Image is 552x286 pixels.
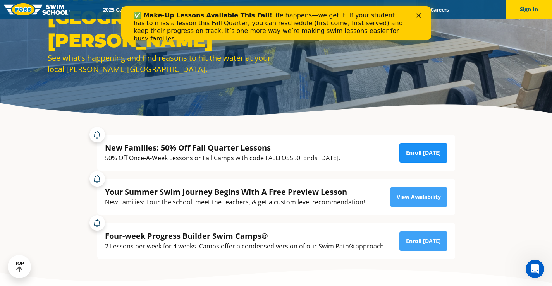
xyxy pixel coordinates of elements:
a: 2025 Calendar [96,6,145,13]
div: Four-week Progress Builder Swim Camps® [105,231,385,241]
a: Swim Like [PERSON_NAME] [317,6,399,13]
div: TOP [15,261,24,273]
a: About [PERSON_NAME] [245,6,317,13]
iframe: Intercom live chat banner [121,6,431,40]
a: Blog [399,6,423,13]
a: Enroll [DATE] [399,231,447,251]
div: Your Summer Swim Journey Begins With A Free Preview Lesson [105,187,365,197]
img: FOSS Swim School Logo [4,3,70,15]
div: See what’s happening and find reasons to hit the water at your local [PERSON_NAME][GEOGRAPHIC_DATA]. [48,52,272,75]
div: 2 Lessons per week for 4 weeks. Camps offer a condensed version of our Swim Path® approach. [105,241,385,252]
b: ✅ Make-Up Lessons Available This Fall! [12,5,151,13]
a: View Availability [390,187,447,207]
a: Schools [145,6,177,13]
div: New Families: 50% Off Fall Quarter Lessons [105,142,340,153]
a: Swim Path® Program [177,6,245,13]
div: New Families: Tour the school, meet the teachers, & get a custom level recommendation! [105,197,365,207]
iframe: Intercom live chat [526,260,544,278]
a: Enroll [DATE] [399,143,447,163]
div: 50% Off Once-A-Week Lessons or Fall Camps with code FALLFOSS50. Ends [DATE]. [105,153,340,163]
div: Life happens—we get it. If your student has to miss a lesson this Fall Quarter, you can reschedul... [12,5,285,36]
a: Careers [423,6,456,13]
div: Close [295,7,303,12]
